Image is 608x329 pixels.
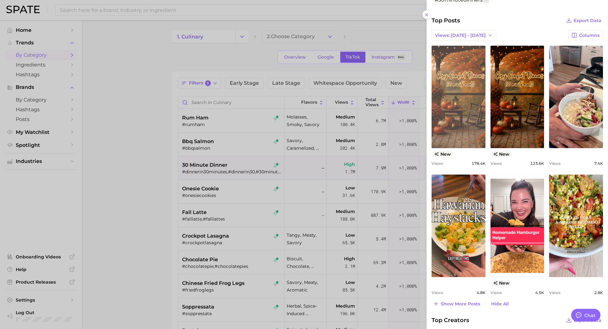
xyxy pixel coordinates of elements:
span: Views [549,161,560,166]
button: Export Data [565,316,603,325]
span: 123.6k [530,161,544,166]
span: Hide All [491,301,509,307]
span: 178.4k [472,161,485,166]
span: Columns [579,33,599,38]
span: Top Creators [432,316,469,325]
span: Show more posts [441,301,480,307]
span: new [432,151,453,157]
span: new [490,280,512,286]
span: 2.8k [594,290,603,295]
span: Views [490,161,502,166]
button: Show more posts [432,299,482,308]
span: Top Posts [432,16,460,25]
span: Views: [DATE] - [DATE] [435,33,486,38]
span: Views [432,290,443,295]
span: new [490,151,512,157]
span: Export Data [574,18,601,23]
button: Views: [DATE] - [DATE] [432,30,496,41]
button: Hide All [490,300,510,308]
span: Views [549,290,560,295]
span: 4.5k [535,290,544,295]
button: Columns [568,30,603,41]
button: Export Data [565,16,603,25]
span: Views [432,161,443,166]
span: Views [490,290,502,295]
span: 7.4k [594,161,603,166]
span: 4.8k [477,290,485,295]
